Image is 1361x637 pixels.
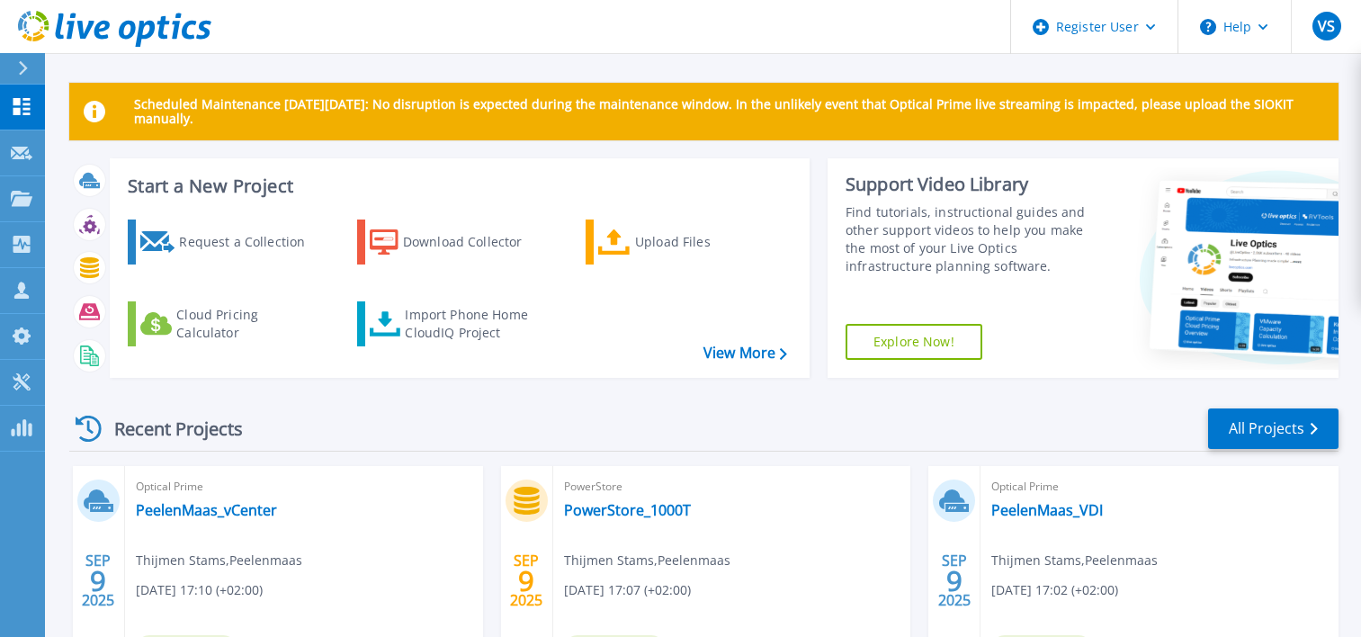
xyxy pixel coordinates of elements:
[564,551,730,570] span: Thijmen Stams , Peelenmaas
[128,301,328,346] a: Cloud Pricing Calculator
[403,224,547,260] div: Download Collector
[136,477,472,497] span: Optical Prime
[69,407,267,451] div: Recent Projects
[991,551,1158,570] span: Thijmen Stams , Peelenmaas
[136,551,302,570] span: Thijmen Stams , Peelenmaas
[564,580,691,600] span: [DATE] 17:07 (+02:00)
[937,548,972,614] div: SEP 2025
[90,573,106,588] span: 9
[564,501,691,519] a: PowerStore_1000T
[635,224,779,260] div: Upload Files
[586,220,786,265] a: Upload Files
[357,220,558,265] a: Download Collector
[564,477,900,497] span: PowerStore
[134,97,1324,126] p: Scheduled Maintenance [DATE][DATE]: No disruption is expected during the maintenance window. In t...
[991,580,1118,600] span: [DATE] 17:02 (+02:00)
[991,477,1328,497] span: Optical Prime
[179,224,323,260] div: Request a Collection
[128,220,328,265] a: Request a Collection
[846,203,1102,275] div: Find tutorials, instructional guides and other support videos to help you make the most of your L...
[1208,408,1339,449] a: All Projects
[405,306,545,342] div: Import Phone Home CloudIQ Project
[946,573,963,588] span: 9
[991,501,1103,519] a: PeelenMaas_VDI
[509,548,543,614] div: SEP 2025
[136,501,277,519] a: PeelenMaas_vCenter
[703,345,787,362] a: View More
[518,573,534,588] span: 9
[128,176,786,196] h3: Start a New Project
[1318,19,1335,33] span: VS
[176,306,320,342] div: Cloud Pricing Calculator
[846,173,1102,196] div: Support Video Library
[846,324,982,360] a: Explore Now!
[136,580,263,600] span: [DATE] 17:10 (+02:00)
[81,548,115,614] div: SEP 2025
